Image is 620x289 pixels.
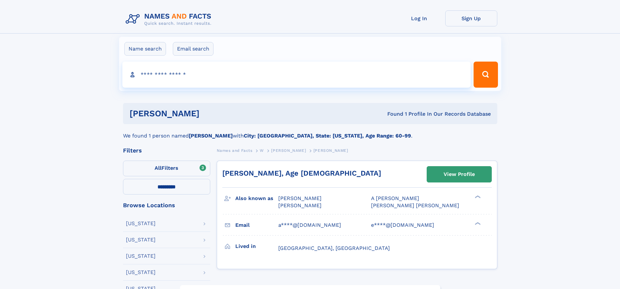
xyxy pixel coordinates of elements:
div: We found 1 person named with . [123,124,497,140]
span: [PERSON_NAME] [278,195,322,201]
a: [PERSON_NAME], Age [DEMOGRAPHIC_DATA] [222,169,381,177]
label: Filters [123,161,210,176]
input: search input [122,62,471,88]
div: Found 1 Profile In Our Records Database [293,110,491,118]
a: View Profile [427,166,491,182]
div: [US_STATE] [126,253,156,259]
a: Log In [393,10,445,26]
span: W [260,148,264,153]
span: [PERSON_NAME] [278,202,322,209]
h3: Lived in [235,241,278,252]
h3: Email [235,220,278,231]
div: [US_STATE] [126,270,156,275]
div: [US_STATE] [126,237,156,242]
button: Search Button [474,62,498,88]
div: Browse Locations [123,202,210,208]
a: [PERSON_NAME] [271,146,306,154]
span: [PERSON_NAME] [PERSON_NAME] [371,202,459,209]
span: [PERSON_NAME] [313,148,348,153]
span: [PERSON_NAME] [271,148,306,153]
div: ❯ [473,221,481,225]
div: Filters [123,148,210,153]
b: [PERSON_NAME] [189,133,233,139]
a: W [260,146,264,154]
div: View Profile [444,167,475,182]
label: Name search [124,42,166,56]
span: All [155,165,161,171]
span: A [PERSON_NAME] [371,195,419,201]
div: [US_STATE] [126,221,156,226]
h1: [PERSON_NAME] [130,109,294,118]
a: Sign Up [445,10,497,26]
div: ❯ [473,195,481,199]
img: Logo Names and Facts [123,10,217,28]
a: Names and Facts [217,146,253,154]
h3: Also known as [235,193,278,204]
b: City: [GEOGRAPHIC_DATA], State: [US_STATE], Age Range: 60-99 [244,133,411,139]
span: [GEOGRAPHIC_DATA], [GEOGRAPHIC_DATA] [278,245,390,251]
label: Email search [173,42,214,56]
